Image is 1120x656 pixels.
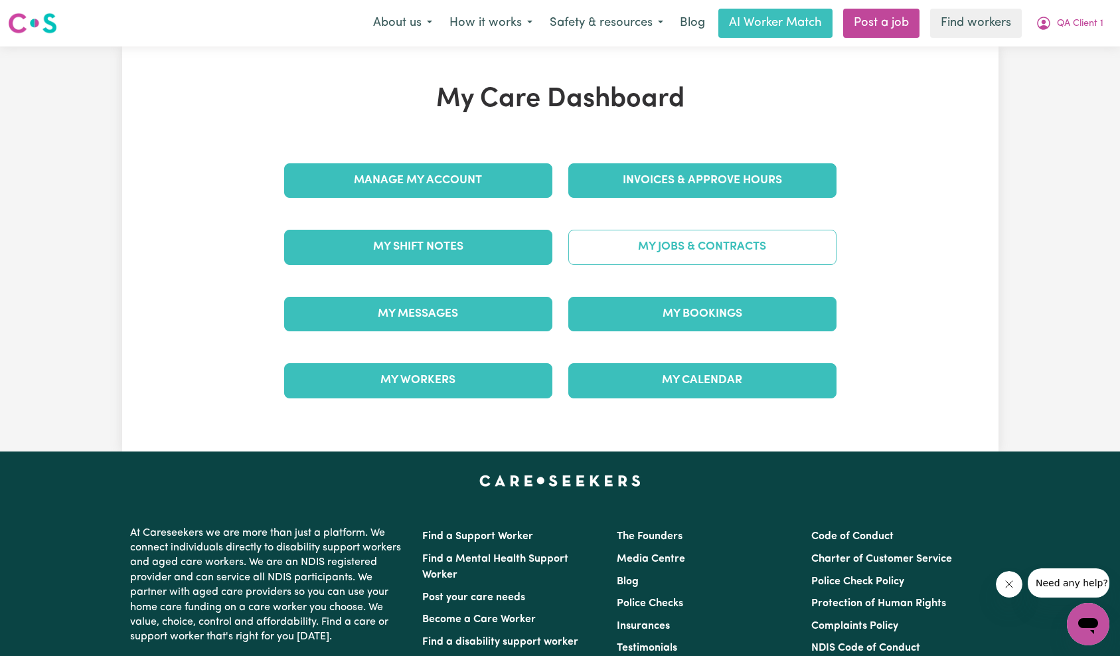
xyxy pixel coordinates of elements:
[8,8,57,39] a: Careseekers logo
[441,9,541,37] button: How it works
[617,598,683,609] a: Police Checks
[811,621,898,631] a: Complaints Policy
[843,9,920,38] a: Post a job
[130,521,406,650] p: At Careseekers we are more than just a platform. We connect individuals directly to disability su...
[617,576,639,587] a: Blog
[284,230,552,264] a: My Shift Notes
[811,554,952,564] a: Charter of Customer Service
[1028,568,1109,598] iframe: Message from company
[811,531,894,542] a: Code of Conduct
[718,9,833,38] a: AI Worker Match
[422,531,533,542] a: Find a Support Worker
[284,297,552,331] a: My Messages
[422,554,568,580] a: Find a Mental Health Support Worker
[276,84,844,116] h1: My Care Dashboard
[996,571,1022,598] iframe: Close message
[672,9,713,38] a: Blog
[422,592,525,603] a: Post your care needs
[568,163,837,198] a: Invoices & Approve Hours
[617,621,670,631] a: Insurances
[1067,603,1109,645] iframe: Button to launch messaging window
[617,643,677,653] a: Testimonials
[811,598,946,609] a: Protection of Human Rights
[422,637,578,647] a: Find a disability support worker
[1057,17,1103,31] span: QA Client 1
[541,9,672,37] button: Safety & resources
[284,363,552,398] a: My Workers
[811,576,904,587] a: Police Check Policy
[930,9,1022,38] a: Find workers
[568,363,837,398] a: My Calendar
[568,230,837,264] a: My Jobs & Contracts
[422,614,536,625] a: Become a Care Worker
[479,475,641,486] a: Careseekers home page
[284,163,552,198] a: Manage My Account
[811,643,920,653] a: NDIS Code of Conduct
[8,11,57,35] img: Careseekers logo
[617,531,682,542] a: The Founders
[1027,9,1112,37] button: My Account
[364,9,441,37] button: About us
[617,554,685,564] a: Media Centre
[568,297,837,331] a: My Bookings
